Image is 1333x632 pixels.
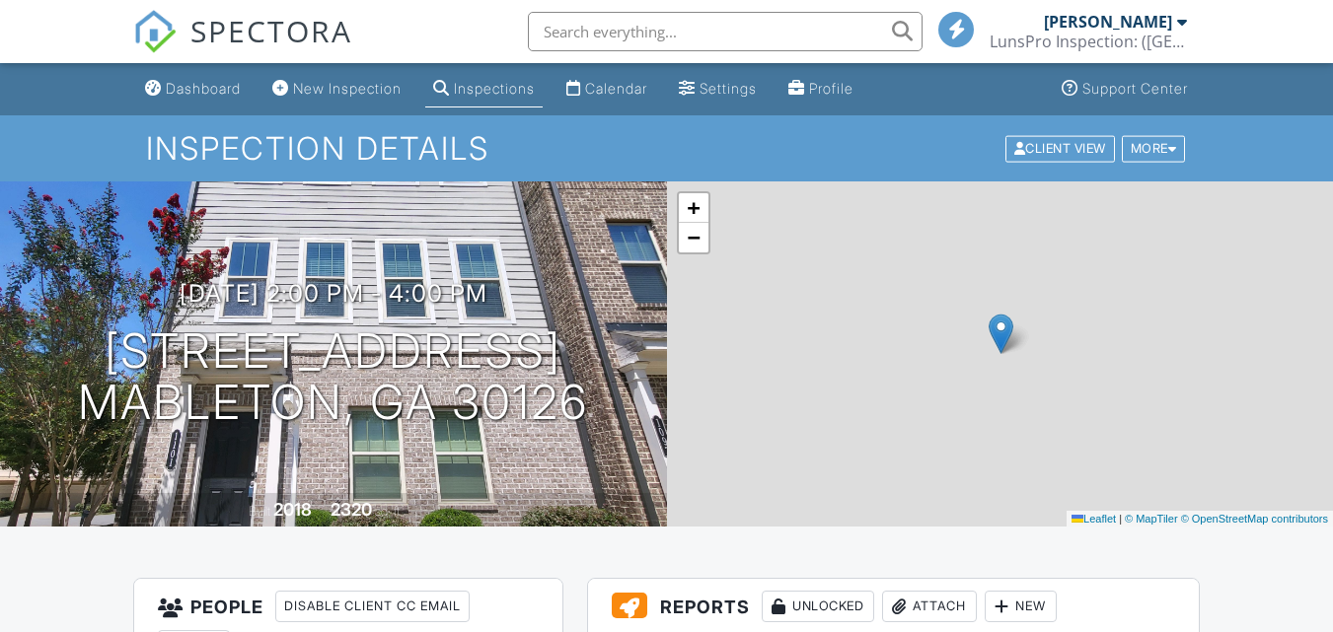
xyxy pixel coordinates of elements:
[989,314,1013,354] img: Marker
[275,591,470,622] div: Disable Client CC Email
[166,80,241,97] div: Dashboard
[264,71,409,107] a: New Inspection
[146,131,1187,166] h1: Inspection Details
[331,499,372,520] div: 2320
[528,12,923,51] input: Search everything...
[687,195,700,220] span: +
[671,71,765,107] a: Settings
[1005,135,1115,162] div: Client View
[425,71,543,107] a: Inspections
[1054,71,1196,107] a: Support Center
[679,193,708,223] a: Zoom in
[1003,140,1120,155] a: Client View
[1082,80,1188,97] div: Support Center
[780,71,861,107] a: Profile
[190,10,352,51] span: SPECTORA
[679,223,708,252] a: Zoom out
[1072,513,1116,525] a: Leaflet
[700,80,757,97] div: Settings
[1125,513,1178,525] a: © MapTiler
[585,80,647,97] div: Calendar
[1119,513,1122,525] span: |
[1044,12,1172,32] div: [PERSON_NAME]
[78,325,588,430] h1: [STREET_ADDRESS] Mableton, GA 30126
[1181,513,1328,525] a: © OpenStreetMap contributors
[762,591,874,622] div: Unlocked
[1122,135,1186,162] div: More
[687,225,700,249] span: −
[985,591,1057,622] div: New
[454,80,535,97] div: Inspections
[375,504,403,519] span: sq. ft.
[180,280,487,307] h3: [DATE] 2:00 pm - 4:00 pm
[273,499,312,520] div: 2018
[990,32,1187,51] div: LunsPro Inspection: (Atlanta)
[133,10,177,53] img: The Best Home Inspection Software - Spectora
[558,71,655,107] a: Calendar
[293,80,402,97] div: New Inspection
[133,27,352,68] a: SPECTORA
[249,504,270,519] span: Built
[137,71,249,107] a: Dashboard
[882,591,977,622] div: Attach
[809,80,853,97] div: Profile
